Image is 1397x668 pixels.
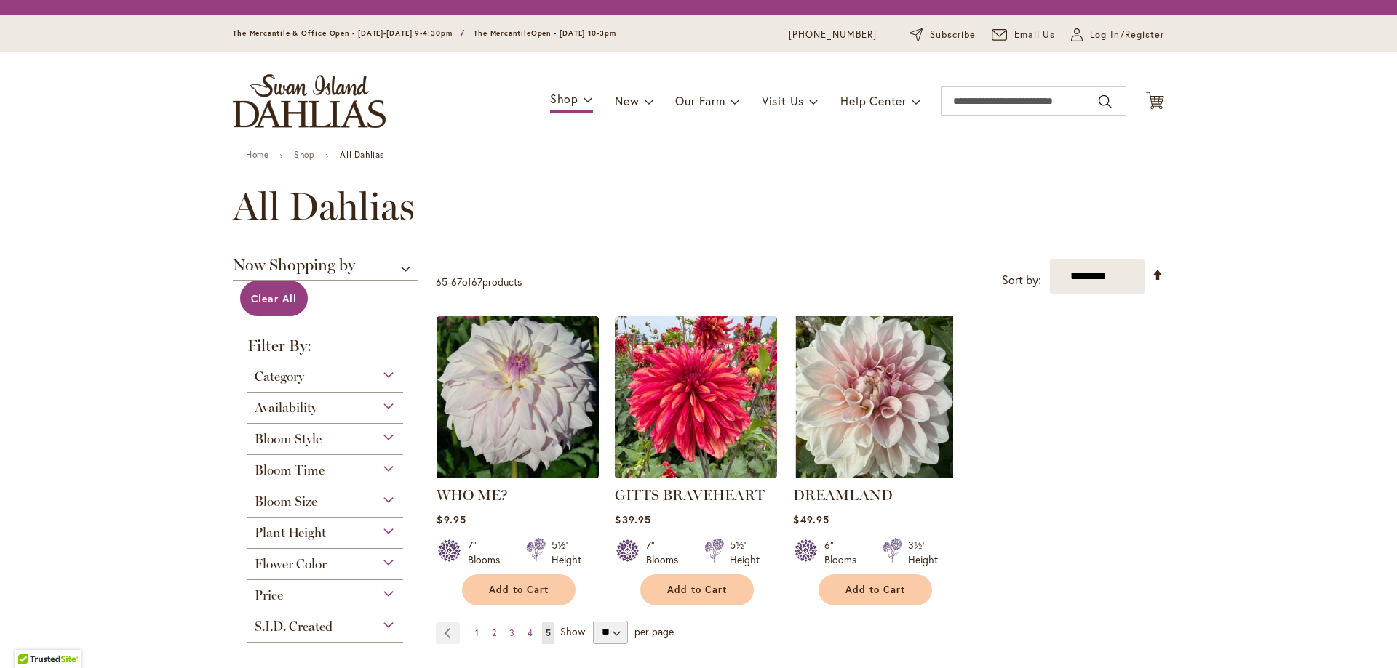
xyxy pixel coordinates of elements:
img: DREAMLAND [793,316,955,478]
span: Bloom Time [255,462,325,478]
div: 3½' Height [908,538,938,567]
div: 5½' Height [552,538,581,567]
a: DREAMLAND [793,486,893,504]
a: Subscribe [910,28,976,42]
span: The Mercantile & Office Open - [DATE]-[DATE] 9-4:30pm / The Mercantile [233,28,531,38]
button: Search [1099,90,1112,113]
span: Add to Cart [845,584,905,596]
button: Add to Cart [819,574,932,605]
div: 6" Blooms [824,538,865,567]
span: Visit Us [762,93,804,108]
span: Log In/Register [1090,28,1164,42]
span: Show [560,624,585,637]
span: Shop [550,91,578,106]
span: 2 [492,627,496,638]
a: DREAMLAND [793,467,955,481]
span: 1 [475,627,479,638]
span: Bloom Style [255,431,322,447]
span: Bloom Size [255,494,317,510]
span: $39.95 [615,512,650,526]
span: Open - [DATE] 10-3pm [531,28,616,38]
div: 5½' Height [730,538,760,567]
span: S.I.D. Created [255,619,333,635]
a: 4 [524,622,536,644]
a: GITTS BRAVEHEART [615,486,765,504]
img: Who Me? [437,316,599,478]
span: Help Center [840,93,907,108]
a: Who Me? [437,467,599,481]
span: per page [634,624,674,637]
span: Plant Height [255,525,326,541]
a: Email Us [992,28,1056,42]
a: Log In/Register [1071,28,1164,42]
a: WHO ME? [437,486,508,504]
span: Email Us [1014,28,1056,42]
span: Our Farm [675,93,725,108]
iframe: Launch Accessibility Center [11,616,52,657]
span: Category [255,369,304,385]
a: store logo [233,74,386,128]
button: Add to Cart [462,574,576,605]
span: Now Shopping by [233,257,418,281]
a: 2 [488,622,500,644]
a: Shop [294,149,314,160]
span: Add to Cart [489,584,549,596]
span: 67 [451,275,462,289]
span: Flower Color [255,556,327,572]
span: 3 [509,627,514,638]
p: - of products [436,270,522,294]
span: 67 [471,275,482,289]
div: 7" Blooms [468,538,509,567]
span: 4 [528,627,533,638]
strong: All Dahlias [340,149,384,160]
span: 5 [546,627,551,638]
div: 7" Blooms [646,538,687,567]
button: Add to Cart [640,574,754,605]
a: GITTS BRAVEHEART [615,467,777,481]
span: Price [255,587,283,603]
span: 65 [436,275,447,289]
label: Sort by: [1002,267,1041,294]
span: All Dahlias [233,185,415,228]
span: $9.95 [437,512,466,526]
a: [PHONE_NUMBER] [789,28,877,42]
span: Subscribe [930,28,976,42]
a: 3 [506,622,518,644]
span: Add to Cart [667,584,727,596]
img: GITTS BRAVEHEART [615,316,777,478]
span: Clear All [251,291,297,305]
strong: Filter By: [233,338,418,361]
a: Home [246,149,268,160]
span: Availability [255,400,317,416]
a: 1 [471,622,482,644]
a: Clear All [240,281,308,316]
span: New [615,93,639,108]
span: $49.95 [793,512,829,526]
